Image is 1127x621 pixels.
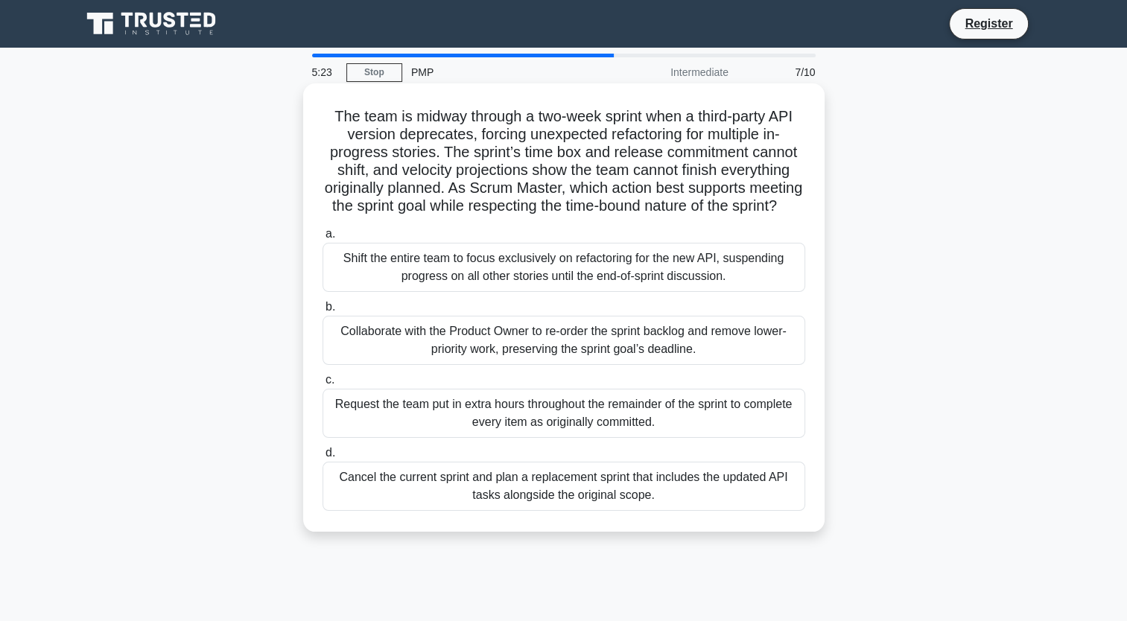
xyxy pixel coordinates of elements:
[321,107,807,216] h5: The team is midway through a two-week sprint when a third-party API version deprecates, forcing u...
[326,446,335,459] span: d.
[607,57,737,87] div: Intermediate
[326,227,335,240] span: a.
[326,300,335,313] span: b.
[346,63,402,82] a: Stop
[323,462,805,511] div: Cancel the current sprint and plan a replacement sprint that includes the updated API tasks along...
[303,57,346,87] div: 5:23
[956,14,1021,33] a: Register
[323,243,805,292] div: Shift the entire team to focus exclusively on refactoring for the new API, suspending progress on...
[323,389,805,438] div: Request the team put in extra hours throughout the remainder of the sprint to complete every item...
[326,373,334,386] span: c.
[323,316,805,365] div: Collaborate with the Product Owner to re-order the sprint backlog and remove lower-priority work,...
[737,57,825,87] div: 7/10
[402,57,607,87] div: PMP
